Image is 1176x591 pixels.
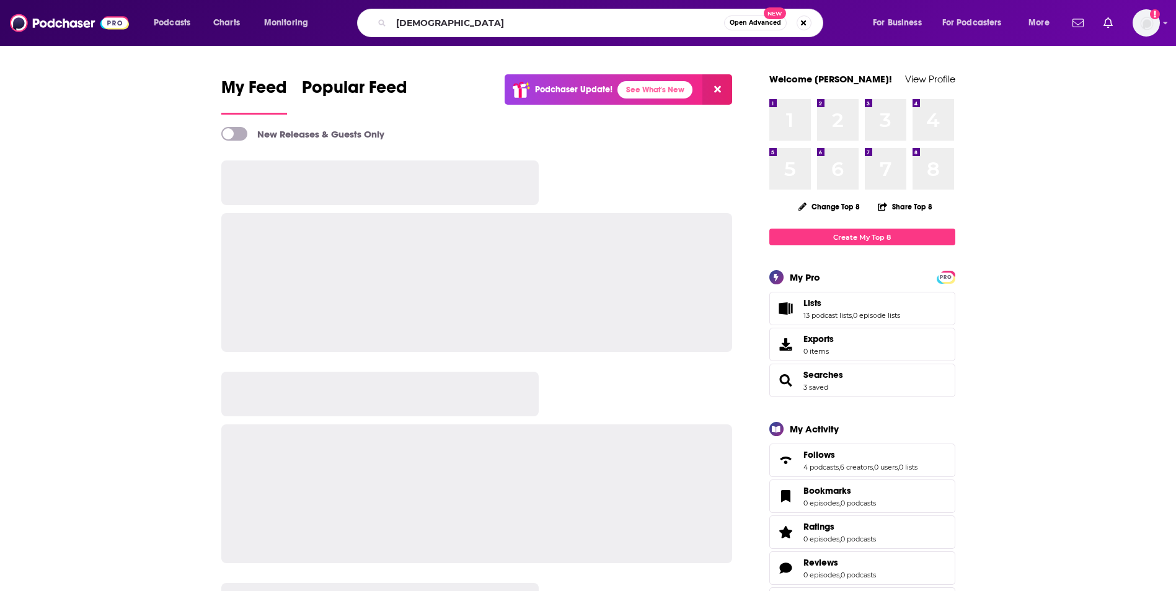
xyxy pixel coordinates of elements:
[1028,14,1050,32] span: More
[769,551,955,585] span: Reviews
[302,77,407,105] span: Popular Feed
[803,499,839,507] a: 0 episodes
[803,347,834,356] span: 0 items
[803,333,834,344] span: Exports
[221,77,287,105] span: My Feed
[774,300,798,317] a: Lists
[803,521,834,532] span: Ratings
[221,77,287,115] a: My Feed
[874,463,898,471] a: 0 users
[724,15,787,30] button: Open AdvancedNew
[873,14,922,32] span: For Business
[803,449,917,460] a: Follows
[873,463,874,471] span: ,
[369,9,835,37] div: Search podcasts, credits, & more...
[942,14,1002,32] span: For Podcasters
[154,14,190,32] span: Podcasts
[774,336,798,353] span: Exports
[769,328,955,361] a: Exports
[145,13,206,33] button: open menu
[803,463,839,471] a: 4 podcasts
[213,14,240,32] span: Charts
[841,499,876,507] a: 0 podcasts
[769,479,955,513] span: Bookmarks
[10,11,129,35] img: Podchaser - Follow, Share and Rate Podcasts
[764,7,786,19] span: New
[877,195,933,219] button: Share Top 8
[803,297,900,309] a: Lists
[939,273,953,282] span: PRO
[803,311,852,320] a: 13 podcast lists
[535,84,612,95] p: Podchaser Update!
[841,535,876,543] a: 0 podcasts
[803,521,876,532] a: Ratings
[1068,12,1089,33] a: Show notifications dropdown
[905,73,955,85] a: View Profile
[769,73,892,85] a: Welcome [PERSON_NAME]!
[841,571,876,579] a: 0 podcasts
[1020,13,1065,33] button: open menu
[255,13,324,33] button: open menu
[899,463,917,471] a: 0 lists
[803,535,839,543] a: 0 episodes
[264,14,308,32] span: Monitoring
[803,297,821,309] span: Lists
[803,557,876,568] a: Reviews
[790,271,820,283] div: My Pro
[1099,12,1118,33] a: Show notifications dropdown
[803,485,876,496] a: Bookmarks
[769,292,955,325] span: Lists
[769,229,955,245] a: Create My Top 8
[617,81,692,98] a: See What's New
[769,515,955,549] span: Ratings
[898,463,899,471] span: ,
[1133,9,1160,37] img: User Profile
[1150,9,1160,19] svg: Add a profile image
[774,488,798,505] a: Bookmarks
[839,463,840,471] span: ,
[1133,9,1160,37] button: Show profile menu
[769,364,955,397] span: Searches
[302,77,407,115] a: Popular Feed
[205,13,247,33] a: Charts
[934,13,1020,33] button: open menu
[790,423,839,435] div: My Activity
[839,535,841,543] span: ,
[791,199,868,214] button: Change Top 8
[803,571,839,579] a: 0 episodes
[803,449,835,460] span: Follows
[853,311,900,320] a: 0 episode lists
[939,272,953,281] a: PRO
[803,557,838,568] span: Reviews
[840,463,873,471] a: 6 creators
[803,383,828,392] a: 3 saved
[803,369,843,380] a: Searches
[774,372,798,389] a: Searches
[864,13,937,33] button: open menu
[769,444,955,477] span: Follows
[774,559,798,577] a: Reviews
[730,20,781,26] span: Open Advanced
[221,127,384,141] a: New Releases & Guests Only
[774,523,798,541] a: Ratings
[803,485,851,496] span: Bookmarks
[839,571,841,579] span: ,
[391,13,724,33] input: Search podcasts, credits, & more...
[1133,9,1160,37] span: Logged in as smacnaughton
[839,499,841,507] span: ,
[852,311,853,320] span: ,
[774,452,798,469] a: Follows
